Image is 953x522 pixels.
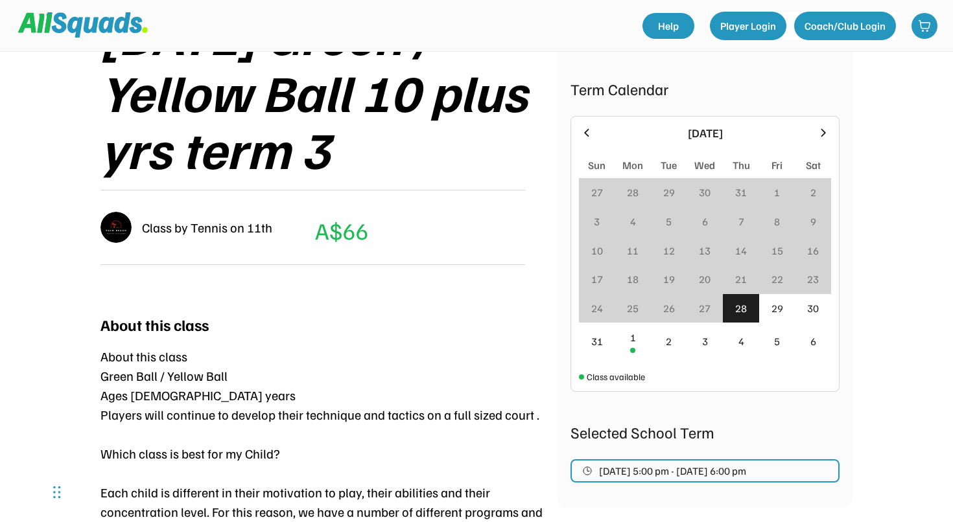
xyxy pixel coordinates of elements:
div: 11 [627,243,639,258]
div: 20 [699,271,711,287]
div: [DATE] [601,124,809,142]
div: About this class [100,313,209,336]
div: 23 [807,271,819,287]
div: 21 [735,271,747,287]
div: 26 [663,301,675,316]
div: 24 [591,301,603,316]
div: 29 [771,301,783,316]
div: 30 [699,185,711,200]
button: Coach/Club Login [794,12,896,40]
div: 2 [810,185,816,200]
div: 29 [663,185,675,200]
a: Help [642,13,694,39]
button: Player Login [710,12,786,40]
div: 17 [591,271,603,287]
div: Tue [661,157,677,173]
div: 5 [666,214,672,229]
div: 18 [627,271,639,287]
div: 16 [807,243,819,258]
div: 31 [735,185,747,200]
div: [DATE] Green / Yellow Ball 10 plus yrs term 3 [100,6,558,177]
div: 19 [663,271,675,287]
div: Sat [806,157,821,173]
div: 27 [699,301,711,316]
img: IMG_2979.png [100,212,132,243]
div: 5 [774,334,780,349]
div: Sun [588,157,606,173]
div: 28 [735,301,747,316]
div: 1 [630,330,636,345]
div: Class available [587,370,645,383]
div: Fri [771,157,782,173]
span: [DATE] 5:00 pm - [DATE] 6:00 pm [599,466,746,476]
div: 8 [774,214,780,229]
div: Class by Tennis on 11th [142,218,272,237]
button: [DATE] 5:00 pm - [DATE] 6:00 pm [571,459,840,482]
div: 6 [810,334,816,349]
img: Squad%20Logo.svg [18,12,148,37]
div: Mon [622,157,643,173]
div: 27 [591,185,603,200]
div: 15 [771,243,783,258]
div: Term Calendar [571,77,840,100]
div: 22 [771,271,783,287]
div: 3 [594,214,600,229]
div: 31 [591,334,603,349]
div: A$66 [315,213,368,248]
div: Selected School Term [571,420,840,444]
div: 14 [735,243,747,258]
div: 13 [699,243,711,258]
div: Wed [694,157,715,173]
div: Thu [733,157,750,173]
div: 28 [627,185,639,200]
div: 10 [591,243,603,258]
div: 6 [702,214,708,229]
div: 4 [738,334,744,349]
div: 3 [702,334,708,349]
div: 2 [666,334,672,349]
div: 1 [774,185,780,200]
img: shopping-cart-01%20%281%29.svg [918,19,931,32]
div: 7 [738,214,744,229]
div: 25 [627,301,639,316]
div: 9 [810,214,816,229]
div: 4 [630,214,636,229]
div: 12 [663,243,675,258]
div: 30 [807,301,819,316]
